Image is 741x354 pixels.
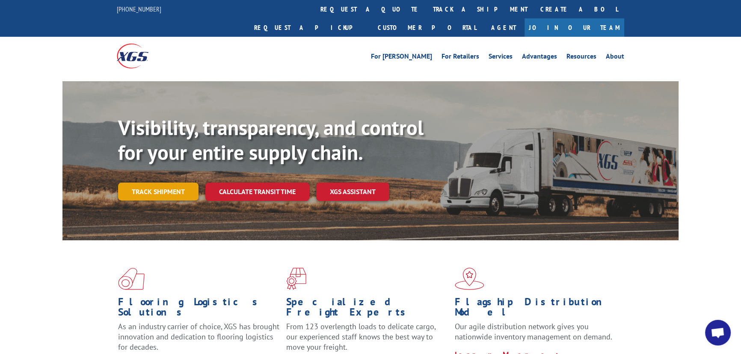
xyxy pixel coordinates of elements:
[118,322,279,352] span: As an industry carrier of choice, XGS has brought innovation and dedication to flooring logistics...
[205,183,309,201] a: Calculate transit time
[371,18,483,37] a: Customer Portal
[489,53,513,62] a: Services
[525,18,624,37] a: Join Our Team
[442,53,479,62] a: For Retailers
[522,53,557,62] a: Advantages
[286,268,306,290] img: xgs-icon-focused-on-flooring-red
[483,18,525,37] a: Agent
[118,183,199,201] a: Track shipment
[455,322,612,342] span: Our agile distribution network gives you nationwide inventory management on demand.
[118,268,145,290] img: xgs-icon-total-supply-chain-intelligence-red
[117,5,161,13] a: [PHONE_NUMBER]
[705,320,731,345] a: Open chat
[118,114,424,165] b: Visibility, transparency, and control for your entire supply chain.
[118,297,280,322] h1: Flooring Logistics Solutions
[316,183,389,201] a: XGS ASSISTANT
[286,297,448,322] h1: Specialized Freight Experts
[606,53,624,62] a: About
[371,53,432,62] a: For [PERSON_NAME]
[455,297,617,322] h1: Flagship Distribution Model
[455,268,484,290] img: xgs-icon-flagship-distribution-model-red
[248,18,371,37] a: Request a pickup
[566,53,596,62] a: Resources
